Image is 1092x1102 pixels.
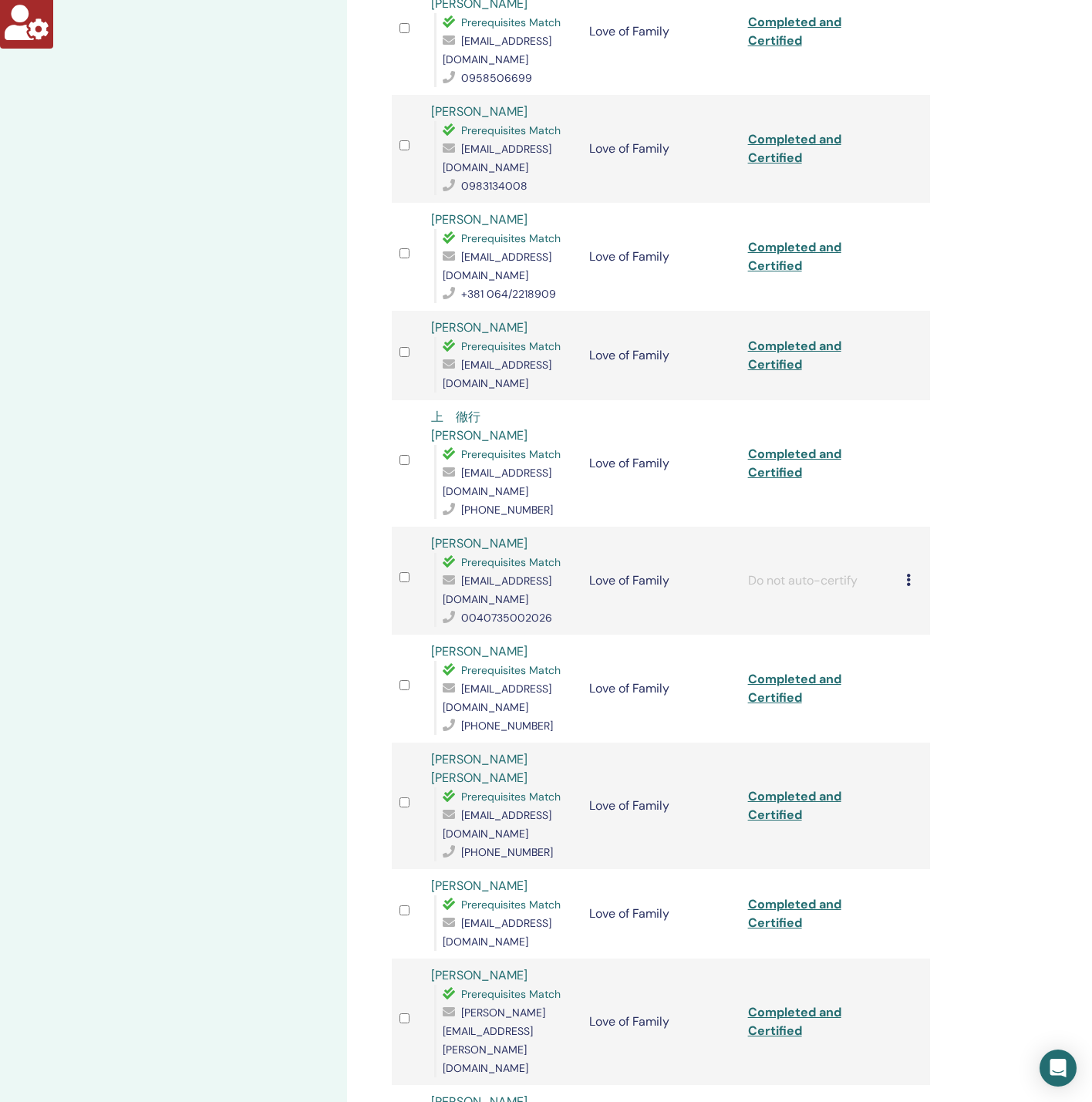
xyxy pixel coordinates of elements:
[461,611,552,625] span: 0040735002026
[461,339,561,353] span: Prerequisites Match
[443,34,551,66] span: [EMAIL_ADDRESS][DOMAIN_NAME]
[748,896,841,931] a: Completed and Certified
[581,527,740,635] td: Love of Family
[461,123,561,137] span: Prerequisites Match
[443,808,551,841] span: [EMAIL_ADDRESS][DOMAIN_NAME]
[581,95,740,203] td: Love of Family
[431,535,527,551] a: [PERSON_NAME]
[461,898,561,912] span: Prerequisites Match
[748,788,841,823] a: Completed and Certified
[748,671,841,706] a: Completed and Certified
[431,319,527,335] a: [PERSON_NAME]
[461,719,553,733] span: [PHONE_NUMBER]
[748,131,841,166] a: Completed and Certified
[443,466,551,498] span: [EMAIL_ADDRESS][DOMAIN_NAME]
[443,358,551,390] span: [EMAIL_ADDRESS][DOMAIN_NAME]
[748,338,841,372] a: Completed and Certified
[461,447,561,461] span: Prerequisites Match
[461,179,527,193] span: 0983134008
[581,635,740,743] td: Love of Family
[461,790,561,804] span: Prerequisites Match
[748,239,841,274] a: Completed and Certified
[443,916,551,949] span: [EMAIL_ADDRESS][DOMAIN_NAME]
[581,400,740,527] td: Love of Family
[461,71,532,85] span: 0958506699
[581,203,740,311] td: Love of Family
[431,103,527,120] a: [PERSON_NAME]
[461,845,553,859] span: [PHONE_NUMBER]
[431,967,527,983] a: [PERSON_NAME]
[431,409,527,443] a: 上 徹行 [PERSON_NAME]
[748,14,841,49] a: Completed and Certified
[461,987,561,1001] span: Prerequisites Match
[461,15,561,29] span: Prerequisites Match
[461,231,561,245] span: Prerequisites Match
[443,142,551,174] span: [EMAIL_ADDRESS][DOMAIN_NAME]
[1040,1050,1077,1087] div: Open Intercom Messenger
[461,287,556,301] span: +381 064/2218909
[443,574,551,606] span: [EMAIL_ADDRESS][DOMAIN_NAME]
[443,682,551,714] span: [EMAIL_ADDRESS][DOMAIN_NAME]
[461,555,561,569] span: Prerequisites Match
[443,250,551,282] span: [EMAIL_ADDRESS][DOMAIN_NAME]
[748,446,841,480] a: Completed and Certified
[581,869,740,959] td: Love of Family
[431,643,527,659] a: [PERSON_NAME]
[581,743,740,869] td: Love of Family
[581,959,740,1085] td: Love of Family
[461,663,561,677] span: Prerequisites Match
[581,311,740,400] td: Love of Family
[748,1004,841,1039] a: Completed and Certified
[431,211,527,227] a: [PERSON_NAME]
[443,1006,545,1075] span: [PERSON_NAME][EMAIL_ADDRESS][PERSON_NAME][DOMAIN_NAME]
[431,751,527,786] a: [PERSON_NAME] [PERSON_NAME]
[431,878,527,894] a: [PERSON_NAME]
[461,503,553,517] span: [PHONE_NUMBER]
